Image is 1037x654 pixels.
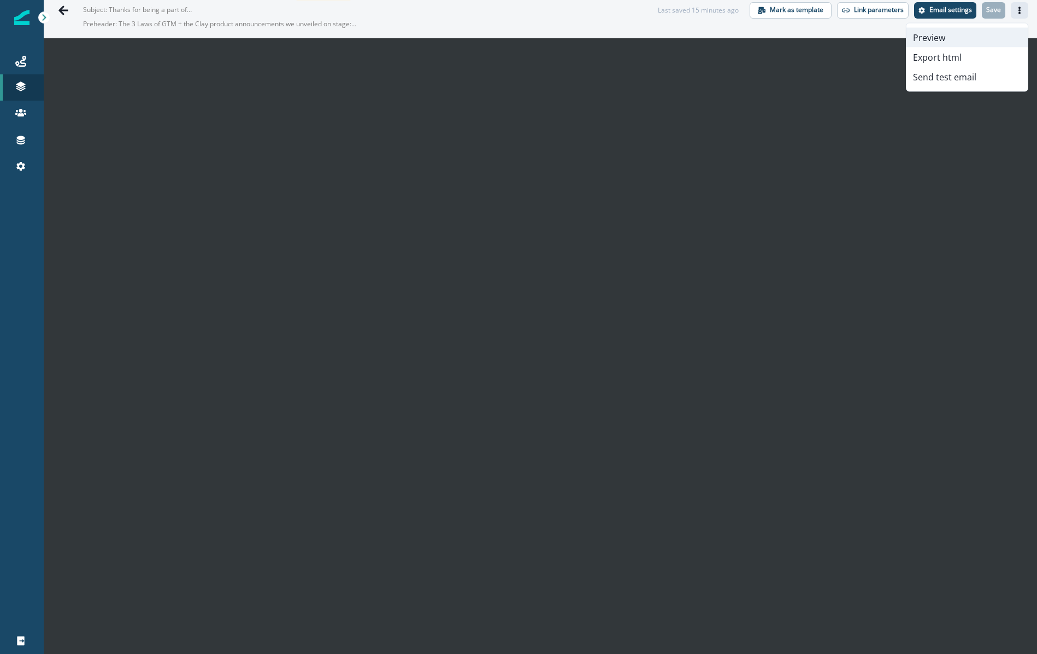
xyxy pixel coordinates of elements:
p: Mark as template [770,6,823,14]
button: Preview [906,28,1028,48]
p: Email settings [929,6,972,14]
p: Preheader: The 3 Laws of GTM + the Clay product announcements we unveiled on stage: Sculptor, Seq... [83,15,356,33]
img: Inflection [14,10,30,25]
button: Mark as template [750,2,832,19]
p: Subject: Thanks for being a part of Sculpt 2025! [83,1,192,15]
button: Export html [906,48,1028,67]
button: Link parameters [837,2,909,19]
p: Save [986,6,1001,14]
button: Settings [914,2,976,19]
p: Link parameters [854,6,904,14]
button: Save [982,2,1005,19]
button: Send test email [906,67,1028,87]
button: Actions [1011,2,1028,19]
div: Last saved 15 minutes ago [658,5,739,15]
